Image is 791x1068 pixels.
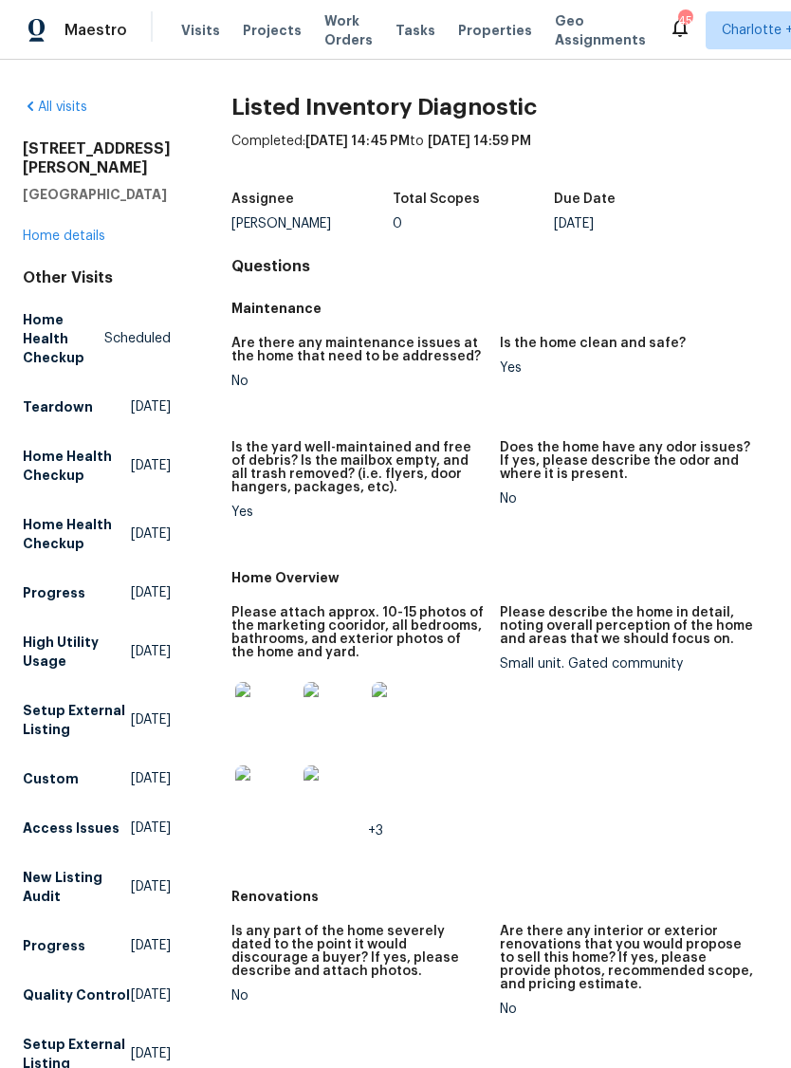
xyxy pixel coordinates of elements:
[23,447,131,485] h5: Home Health Checkup
[131,525,171,543] span: [DATE]
[23,139,171,177] h2: [STREET_ADDRESS][PERSON_NAME]
[23,101,87,114] a: All visits
[23,439,171,492] a: Home Health Checkup[DATE]
[23,929,171,963] a: Progress[DATE]
[131,397,171,416] span: [DATE]
[23,769,79,788] h5: Custom
[104,329,171,348] span: Scheduled
[23,507,171,561] a: Home Health Checkup[DATE]
[131,1044,171,1063] span: [DATE]
[23,936,85,955] h5: Progress
[500,1003,753,1016] div: No
[23,303,171,375] a: Home Health CheckupScheduled
[243,21,302,40] span: Projects
[678,11,691,30] div: 455
[395,24,435,37] span: Tasks
[131,710,171,729] span: [DATE]
[23,576,171,610] a: Progress[DATE]
[131,985,171,1004] span: [DATE]
[500,657,753,671] div: Small unit. Gated community
[23,860,171,913] a: New Listing Audit[DATE]
[23,868,131,906] h5: New Listing Audit
[23,811,171,845] a: Access Issues[DATE]
[23,633,131,671] h5: High Utility Usage
[23,583,85,602] h5: Progress
[500,492,753,506] div: No
[23,978,171,1012] a: Quality Control[DATE]
[23,693,171,746] a: Setup External Listing[DATE]
[23,985,130,1004] h5: Quality Control
[131,583,171,602] span: [DATE]
[555,11,646,49] span: Geo Assignments
[324,11,373,49] span: Work Orders
[231,193,294,206] h5: Assignee
[231,257,768,276] h4: Questions
[131,819,171,838] span: [DATE]
[181,21,220,40] span: Visits
[231,337,485,363] h5: Are there any maintenance issues at the home that need to be addressed?
[23,819,120,838] h5: Access Issues
[131,642,171,661] span: [DATE]
[131,877,171,896] span: [DATE]
[554,217,715,230] div: [DATE]
[23,625,171,678] a: High Utility Usage[DATE]
[554,193,616,206] h5: Due Date
[131,769,171,788] span: [DATE]
[500,337,686,350] h5: Is the home clean and safe?
[428,135,531,148] span: [DATE] 14:59 PM
[500,441,753,481] h5: Does the home have any odor issues? If yes, please describe the odor and where it is present.
[231,989,485,1003] div: No
[393,193,480,206] h5: Total Scopes
[231,375,485,388] div: No
[500,361,753,375] div: Yes
[231,887,768,906] h5: Renovations
[131,456,171,475] span: [DATE]
[23,390,171,424] a: Teardown[DATE]
[305,135,410,148] span: [DATE] 14:45 PM
[500,606,753,646] h5: Please describe the home in detail, noting overall perception of the home and areas that we shoul...
[231,132,768,181] div: Completed: to
[368,824,383,838] span: +3
[23,762,171,796] a: Custom[DATE]
[23,515,131,553] h5: Home Health Checkup
[23,701,131,739] h5: Setup External Listing
[131,936,171,955] span: [DATE]
[393,217,554,230] div: 0
[64,21,127,40] span: Maestro
[23,230,105,243] a: Home details
[231,606,485,659] h5: Please attach approx. 10-15 photos of the marketing cooridor, all bedrooms, bathrooms, and exteri...
[500,925,753,991] h5: Are there any interior or exterior renovations that you would propose to sell this home? If yes, ...
[23,397,93,416] h5: Teardown
[23,310,104,367] h5: Home Health Checkup
[231,925,485,978] h5: Is any part of the home severely dated to the point it would discourage a buyer? If yes, please d...
[458,21,532,40] span: Properties
[231,506,485,519] div: Yes
[23,185,171,204] h5: [GEOGRAPHIC_DATA]
[23,268,171,287] div: Other Visits
[231,98,768,117] h2: Listed Inventory Diagnostic
[231,217,393,230] div: [PERSON_NAME]
[231,441,485,494] h5: Is the yard well-maintained and free of debris? Is the mailbox empty, and all trash removed? (i.e...
[231,299,768,318] h5: Maintenance
[231,568,768,587] h5: Home Overview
